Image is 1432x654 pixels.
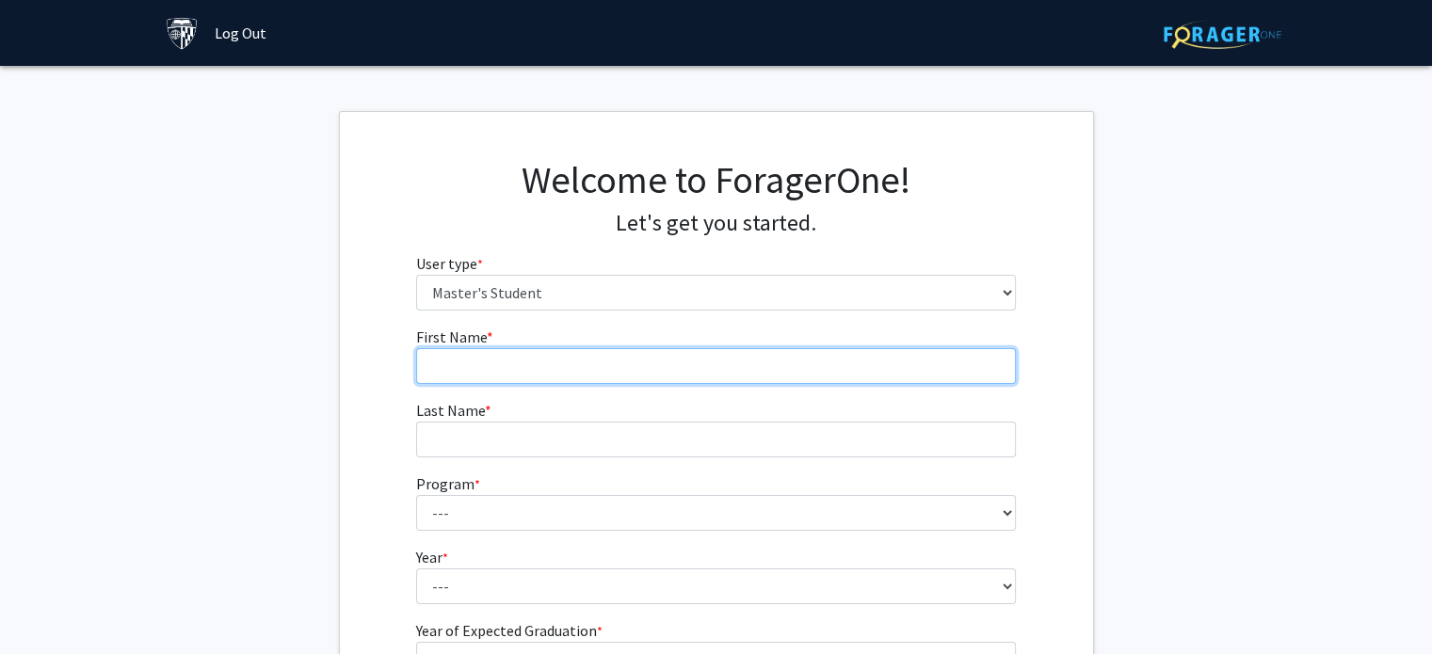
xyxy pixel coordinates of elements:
span: First Name [416,327,487,346]
label: User type [416,252,483,275]
img: ForagerOne Logo [1164,20,1281,49]
label: Year of Expected Graduation [416,619,603,642]
img: Johns Hopkins University Logo [166,17,199,50]
label: Year [416,546,448,568]
h4: Let's get you started. [416,210,1016,237]
iframe: Chat [14,569,80,640]
h1: Welcome to ForagerOne! [416,157,1016,202]
label: Program [416,472,480,495]
span: Last Name [416,401,485,420]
